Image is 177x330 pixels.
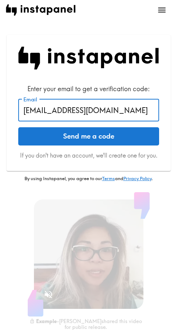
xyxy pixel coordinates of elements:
a: Terms [102,175,115,181]
img: instapanel [6,4,76,16]
p: By using Instapanel, you agree to our and . [7,175,171,182]
a: Privacy Policy [123,175,151,181]
label: Email [23,96,37,104]
img: Instapanel [18,47,159,70]
button: Send me a code [18,127,159,145]
b: Example [36,318,57,324]
p: If you don't have an account, we'll create one for you. [18,151,159,159]
div: Enter your email to get a verification code: [18,84,159,93]
button: Sound is off [41,287,56,302]
button: open menu [153,1,171,19]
